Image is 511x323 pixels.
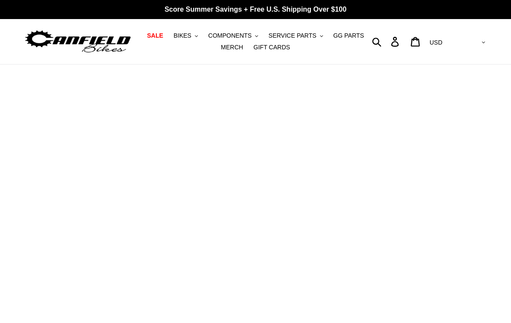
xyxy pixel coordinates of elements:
span: SERVICE PARTS [268,32,316,39]
span: MERCH [221,44,243,51]
span: SALE [147,32,163,39]
a: SALE [142,30,167,42]
img: Canfield Bikes [24,28,132,55]
button: BIKES [169,30,202,42]
a: GG PARTS [329,30,368,42]
button: SERVICE PARTS [264,30,327,42]
button: COMPONENTS [204,30,262,42]
a: GIFT CARDS [249,42,294,53]
span: COMPONENTS [208,32,252,39]
span: GG PARTS [333,32,364,39]
a: MERCH [217,42,247,53]
span: BIKES [174,32,191,39]
span: GIFT CARDS [253,44,290,51]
